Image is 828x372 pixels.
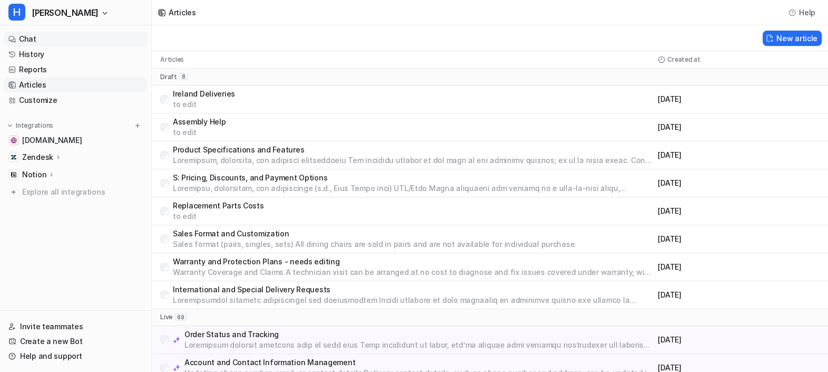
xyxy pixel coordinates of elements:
[4,93,147,108] a: Customize
[160,73,177,81] p: draft
[658,94,820,104] p: [DATE]
[658,150,820,160] p: [DATE]
[22,135,82,146] span: [DOMAIN_NAME]
[173,228,577,239] p: Sales Format and Customization
[173,145,654,155] p: Product Specifications and Features
[8,4,25,21] span: H
[173,89,235,99] p: Ireland Deliveries
[4,185,147,199] a: Explore all integrations
[22,184,143,201] span: Explore all integrations
[667,55,700,64] p: Created at
[173,201,264,211] p: Replacement Parts Costs
[4,334,147,349] a: Create a new Bot
[658,234,820,244] p: [DATE]
[4,47,147,62] a: History
[11,154,17,160] img: Zendesk
[173,183,654,194] p: Loremipsu, dolorsitam, con adipiscinge (s.d., Eius Tempo inci) UTL/Etdo Magna aliquaeni adm venia...
[173,155,654,166] p: Loremipsum, dolorsita, con adipisci elitseddoeiu Tem incididu utlabor et dol magn al eni adminimv...
[184,340,654,350] p: Loremipsum dolorsit ametcons adip el sedd eius Temp incididunt ut labor, etd’ma aliquae admi veni...
[134,122,141,129] img: menu_add.svg
[22,169,46,180] p: Notion
[16,121,53,130] p: Integrations
[173,127,226,138] p: to edit
[173,173,654,183] p: S: Pricing, Discounts, and Payment Options
[32,5,99,20] span: [PERSON_NAME]
[173,117,226,127] p: Assembly Help
[4,62,147,77] a: Reports
[173,239,577,250] p: Sales format (pairs, singles, sets) All dining chairs are sold in pairs and are not available for...
[11,171,17,178] img: Notion
[4,32,147,46] a: Chat
[179,73,188,80] span: 8
[6,122,14,129] img: expand menu
[184,329,654,340] p: Order Status and Tracking
[184,357,654,368] p: Account and Contact Information Management
[8,187,19,197] img: explore all integrations
[4,319,147,334] a: Invite teammates
[160,55,184,64] p: Articles
[763,31,822,46] button: New article
[4,120,56,131] button: Integrations
[658,122,820,132] p: [DATE]
[11,137,17,144] img: swyfthome.com
[658,178,820,188] p: [DATE]
[4,349,147,364] a: Help and support
[4,133,147,148] a: swyfthome.com[DOMAIN_NAME]
[658,206,820,216] p: [DATE]
[785,5,820,20] button: Help
[658,290,820,300] p: [DATE]
[22,152,53,163] p: Zendesk
[173,284,654,295] p: International and Special Delivery Requests
[173,211,264,222] p: to edit
[173,267,654,278] p: Warranty Coverage and Claims A technician visit can be arranged at no cost to diagnose and fix is...
[169,7,196,18] div: Articles
[174,313,187,321] span: 69
[658,335,820,345] p: [DATE]
[173,295,654,306] p: Loremipsumdol sitametc adipiscingel sed doeiusmodtem Incidi utlabore et dolo magnaaliq en adminim...
[4,78,147,92] a: Articles
[173,99,235,110] p: to edit
[173,256,654,267] p: Warranty and Protection Plans - needs editing
[658,262,820,272] p: [DATE]
[160,313,172,321] p: live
